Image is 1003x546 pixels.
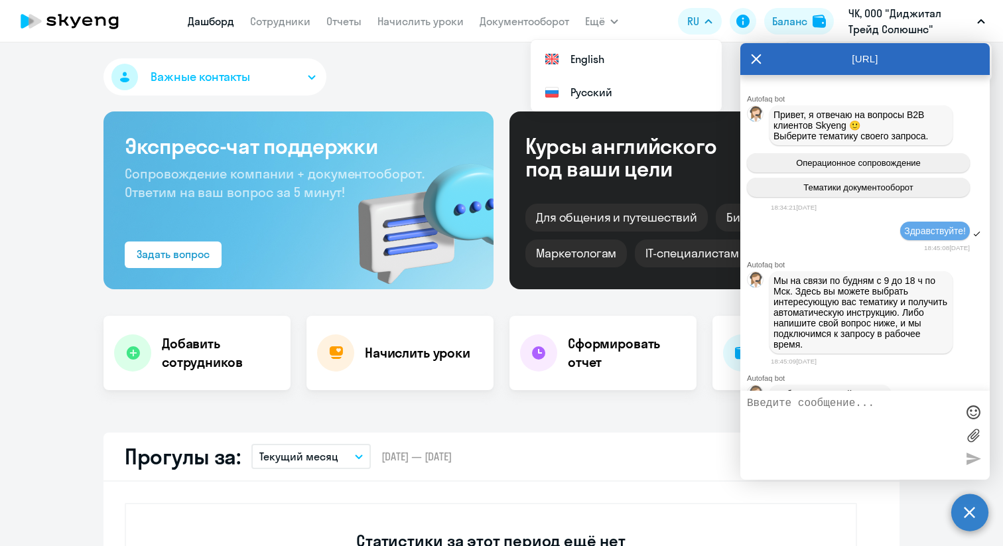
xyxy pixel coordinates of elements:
a: Сотрудники [250,15,310,28]
a: Отчеты [326,15,362,28]
a: Начислить уроки [377,15,464,28]
time: 18:45:08[DATE] [924,244,970,251]
div: Баланс [772,13,807,29]
div: Autofaq bot [747,374,990,382]
span: RU [687,13,699,29]
time: 18:45:09[DATE] [771,358,817,365]
p: Текущий месяц [259,448,338,464]
button: Важные контакты [103,58,326,96]
div: Маркетологам [525,239,627,267]
span: Ещё [585,13,605,29]
h4: Начислить уроки [365,344,470,362]
button: Операционное сопровождение [747,153,970,172]
img: bot avatar [748,385,764,405]
h4: Добавить сотрудников [162,334,280,372]
div: Autofaq bot [747,261,990,269]
ul: Ещё [531,40,722,111]
span: [DATE] — [DATE] [381,449,452,464]
span: Важные контакты [151,68,250,86]
button: Балансbalance [764,8,834,34]
button: RU [678,8,722,34]
a: Дашборд [188,15,234,28]
span: Операционное сопровождение [796,158,921,168]
span: Сопровождение компании + документооборот. Ответим на ваш вопрос за 5 минут! [125,165,425,200]
div: Autofaq bot [747,95,990,103]
div: Бизнес и командировки [716,204,874,232]
span: Тематики документооборот [803,182,913,192]
div: Задать вопрос [137,246,210,262]
time: 18:34:21[DATE] [771,204,817,211]
button: Тематики документооборот [747,178,970,197]
label: Лимит 10 файлов [963,425,983,445]
img: bg-img [339,140,494,289]
h4: Сформировать отчет [568,334,686,372]
button: ЧК, ООО "Диджитал Трейд Солюшнс" [842,5,992,37]
h3: Экспресс-чат поддержки [125,133,472,159]
button: Ещё [585,8,618,34]
div: Для общения и путешествий [525,204,708,232]
button: Задать вопрос [125,241,222,268]
img: balance [813,15,826,28]
button: Текущий месяц [251,444,371,469]
span: Мы на связи по будням с 9 до 18 ч по Мск. Здесь вы можете выбрать интересующую вас тематику и пол... [773,275,950,350]
img: bot avatar [748,106,764,125]
div: IT-специалистам [635,239,749,267]
img: Русский [544,84,560,100]
a: Документооборот [480,15,569,28]
img: bot avatar [748,272,764,291]
span: Привет, я отвечаю на вопросы B2B клиентов Skyeng 🙂 Выберите тематику своего запроса. [773,109,929,141]
p: ЧК, ООО "Диджитал Трейд Солюшнс" [848,5,972,37]
span: Выберите нужный раздел: [773,389,887,399]
div: Курсы английского под ваши цели [525,135,752,180]
img: English [544,51,560,67]
span: Здравствуйте! [904,226,966,236]
h2: Прогулы за: [125,443,241,470]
